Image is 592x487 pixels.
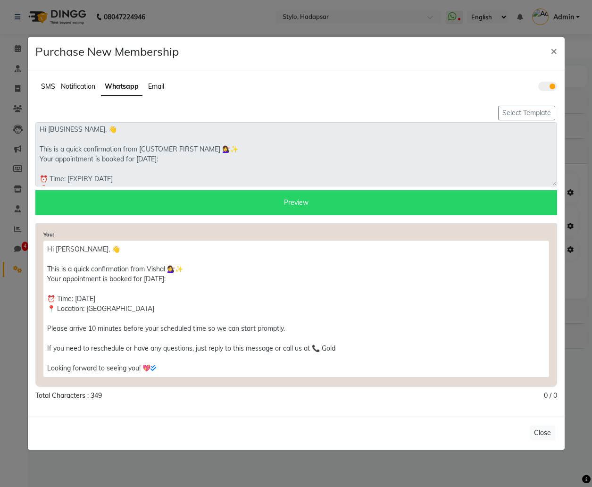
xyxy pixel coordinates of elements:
[544,391,557,401] div: 0 / 0
[498,106,555,120] button: Select Template
[148,82,164,91] span: Email
[105,82,139,91] span: Whatsapp
[543,37,565,64] button: ×
[35,391,102,401] div: Total Characters : 349
[43,241,549,377] p: Hi [PERSON_NAME], 👋 This is a quick confirmation from Vishal 💇‍♀️✨ Your appointment is booked for...
[550,43,557,58] span: ×
[43,231,54,238] strong: You:
[61,82,95,91] span: Notification
[35,190,557,215] div: Preview
[41,82,55,91] span: SMS
[530,426,555,440] button: Close
[35,45,179,59] h4: Purchase New Membership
